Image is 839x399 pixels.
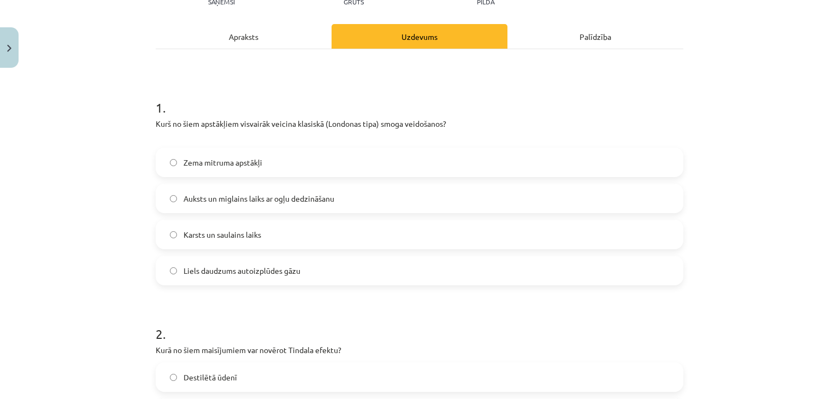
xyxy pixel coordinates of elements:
span: Liels daudzums autoizplūdes gāzu [184,265,300,277]
span: Karsts un saulains laiks [184,229,261,240]
input: Karsts un saulains laiks [170,231,177,238]
span: Destilētā ūdenī [184,372,237,383]
span: Zema mitruma apstākļi [184,157,262,168]
input: Destilētā ūdenī [170,374,177,381]
div: Uzdevums [332,24,507,49]
p: Kurā no šiem maisījumiem var novērot Tindala efektu? [156,344,683,356]
div: Palīdzība [507,24,683,49]
span: Auksts un miglains laiks ar ogļu dedzināšanu [184,193,334,204]
img: icon-close-lesson-0947bae3869378f0d4975bcd49f059093ad1ed9edebbc8119c70593378902aed.svg [7,45,11,52]
input: Liels daudzums autoizplūdes gāzu [170,267,177,274]
div: Apraksts [156,24,332,49]
input: Zema mitruma apstākļi [170,159,177,166]
p: Kurš no šiem apstākļiem visvairāk veicina klasiskā (Londonas tipa) smoga veidošanos? [156,118,683,141]
h1: 2 . [156,307,683,341]
h1: 1 . [156,81,683,115]
input: Auksts un miglains laiks ar ogļu dedzināšanu [170,195,177,202]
